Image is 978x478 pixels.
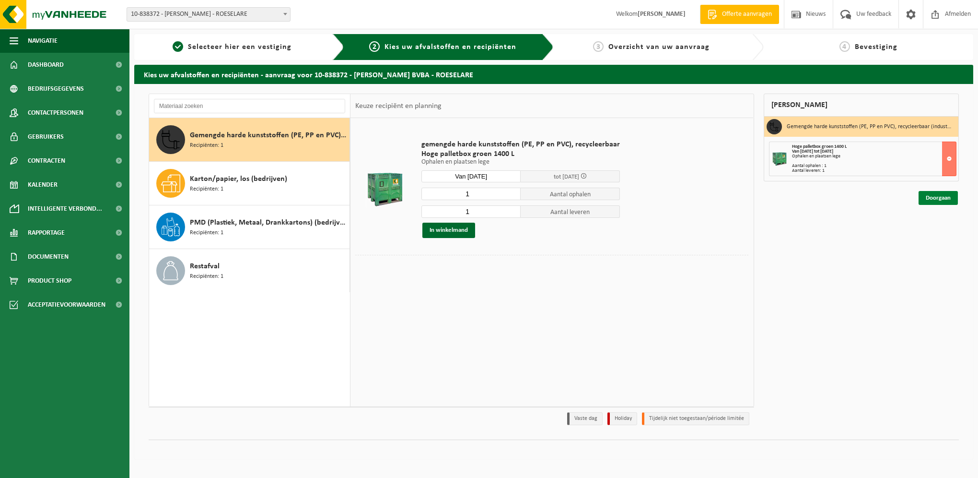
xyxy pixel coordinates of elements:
span: gemengde harde kunststoffen (PE, PP en PVC), recycleerbaar [421,140,620,149]
span: 10-838372 - HILLEWAERE RUBEN BVBA - ROESELARE [127,8,290,21]
button: PMD (Plastiek, Metaal, Drankkartons) (bedrijven) Recipiënten: 1 [149,205,350,249]
input: Materiaal zoeken [154,99,345,113]
span: Navigatie [28,29,58,53]
button: Restafval Recipiënten: 1 [149,249,350,292]
button: Gemengde harde kunststoffen (PE, PP en PVC), recycleerbaar (industrieel) Recipiënten: 1 [149,118,350,162]
span: Restafval [190,261,220,272]
span: 3 [593,41,604,52]
span: Product Shop [28,269,71,293]
p: Ophalen en plaatsen lege [421,159,620,166]
span: Gemengde harde kunststoffen (PE, PP en PVC), recycleerbaar (industrieel) [190,130,347,141]
strong: [PERSON_NAME] [638,11,686,18]
span: Acceptatievoorwaarden [28,293,105,317]
div: Aantal ophalen : 1 [792,164,956,168]
div: Aantal leveren: 1 [792,168,956,173]
li: Vaste dag [567,412,603,425]
span: Recipiënten: 1 [190,228,223,238]
div: [PERSON_NAME] [764,94,959,117]
span: Contracten [28,149,65,173]
span: Aantal leveren [521,205,620,218]
span: Dashboard [28,53,64,77]
li: Holiday [607,412,637,425]
span: Rapportage [28,221,65,245]
span: Contactpersonen [28,101,83,125]
span: Overzicht van uw aanvraag [608,43,710,51]
span: Bevestiging [855,43,897,51]
span: Hoge palletbox groen 1400 L [421,149,620,159]
input: Selecteer datum [421,170,521,182]
span: tot [DATE] [554,174,579,180]
span: 10-838372 - HILLEWAERE RUBEN BVBA - ROESELARE [127,7,291,22]
span: Karton/papier, los (bedrijven) [190,173,287,185]
span: PMD (Plastiek, Metaal, Drankkartons) (bedrijven) [190,217,347,228]
span: Hoge palletbox groen 1400 L [792,144,847,149]
span: Bedrijfsgegevens [28,77,84,101]
span: Kalender [28,173,58,197]
span: Intelligente verbond... [28,197,102,221]
span: 2 [369,41,380,52]
span: Recipiënten: 1 [190,185,223,194]
div: Keuze recipiënt en planning [350,94,446,118]
span: 4 [839,41,850,52]
span: Recipiënten: 1 [190,141,223,150]
span: 1 [173,41,183,52]
a: Doorgaan [919,191,958,205]
span: Documenten [28,245,69,269]
span: Selecteer hier een vestiging [188,43,291,51]
button: Karton/papier, los (bedrijven) Recipiënten: 1 [149,162,350,205]
div: Ophalen en plaatsen lege [792,154,956,159]
a: 1Selecteer hier een vestiging [139,41,325,53]
li: Tijdelijk niet toegestaan/période limitée [642,412,749,425]
a: Offerte aanvragen [700,5,779,24]
button: In winkelmand [422,223,475,238]
h2: Kies uw afvalstoffen en recipiënten - aanvraag voor 10-838372 - [PERSON_NAME] BVBA - ROESELARE [134,65,973,84]
span: Kies uw afvalstoffen en recipiënten [384,43,516,51]
span: Gebruikers [28,125,64,149]
strong: Van [DATE] tot [DATE] [792,149,833,154]
h3: Gemengde harde kunststoffen (PE, PP en PVC), recycleerbaar (industrieel) [787,119,952,134]
span: Offerte aanvragen [720,10,774,19]
span: Aantal ophalen [521,188,620,200]
span: Recipiënten: 1 [190,272,223,281]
